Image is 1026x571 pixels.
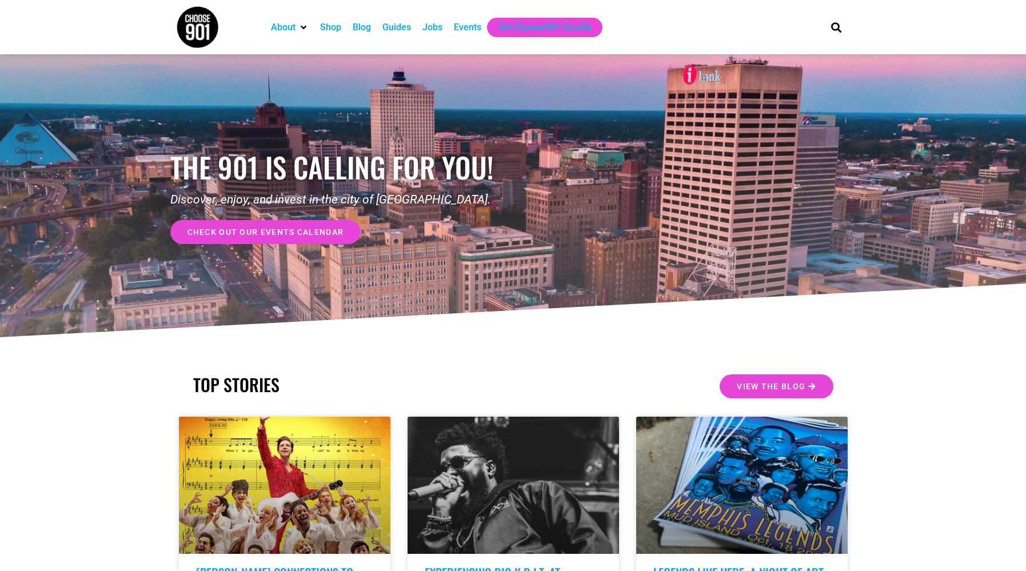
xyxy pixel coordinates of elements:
[271,21,296,34] a: About
[271,22,296,33] span: About
[720,374,833,398] a: View the Blog
[498,22,591,33] span: Get Choose901 Emails
[422,21,442,34] a: Jobs
[265,18,812,37] nav: Main nav
[353,21,371,34] a: Blog
[320,21,341,34] a: Shop
[737,382,805,391] span: View the Blog
[170,146,493,187] span: the 901 is calling for you!
[382,22,411,33] span: Guides
[170,220,361,244] a: check out our events calendar
[353,22,371,33] span: Blog
[454,21,481,34] a: Events
[382,21,411,34] a: Guides
[265,18,314,37] div: About
[193,372,280,397] span: TOP STORIES
[422,22,442,33] span: Jobs
[320,22,341,33] span: Shop
[827,18,845,37] div: Search
[454,22,481,33] span: Events
[498,21,591,34] a: Get Choose901 Emails
[187,227,344,237] span: check out our events calendar
[170,193,490,206] span: Discover, enjoy, and invest in the city of [GEOGRAPHIC_DATA].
